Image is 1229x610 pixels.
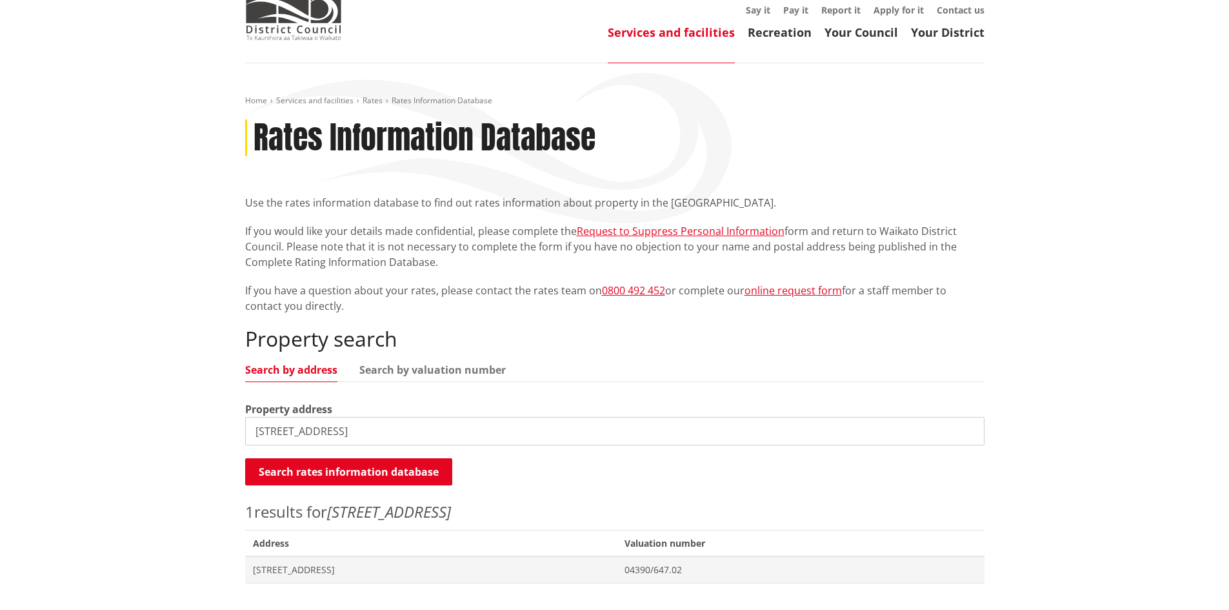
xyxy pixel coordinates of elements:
[245,458,452,485] button: Search rates information database
[392,95,492,106] span: Rates Information Database
[245,327,984,351] h2: Property search
[245,530,617,556] span: Address
[363,95,383,106] a: Rates
[359,365,506,375] a: Search by valuation number
[245,223,984,270] p: If you would like your details made confidential, please complete the form and return to Waikato ...
[937,4,984,16] a: Contact us
[617,530,984,556] span: Valuation number
[245,500,984,524] p: results for
[245,402,332,417] label: Property address
[245,556,984,583] a: [STREET_ADDRESS] 04390/647.02
[327,501,451,522] em: [STREET_ADDRESS]
[577,224,784,238] a: Request to Suppress Personal Information
[744,283,842,298] a: online request form
[1170,556,1216,602] iframe: Messenger Launcher
[874,4,924,16] a: Apply for it
[245,365,337,375] a: Search by address
[276,95,354,106] a: Services and facilities
[245,501,254,522] span: 1
[245,417,984,445] input: e.g. Duke Street NGARUAWAHIA
[602,283,665,298] a: 0800 492 452
[624,564,976,576] span: 04390/647.02
[783,4,808,16] a: Pay it
[821,4,861,16] a: Report it
[748,25,812,40] a: Recreation
[245,96,984,107] nav: breadcrumb
[253,564,610,576] span: [STREET_ADDRESS]
[911,25,984,40] a: Your District
[824,25,898,40] a: Your Council
[245,195,984,210] p: Use the rates information database to find out rates information about property in the [GEOGRAPHI...
[746,4,770,16] a: Say it
[245,95,267,106] a: Home
[608,25,735,40] a: Services and facilities
[245,283,984,314] p: If you have a question about your rates, please contact the rates team on or complete our for a s...
[254,119,595,157] h1: Rates Information Database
